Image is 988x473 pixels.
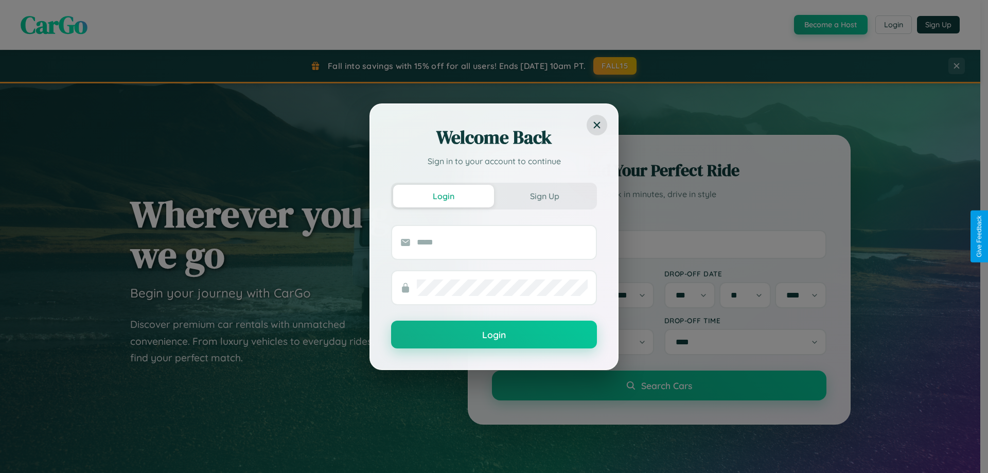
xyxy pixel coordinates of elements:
p: Sign in to your account to continue [391,155,597,167]
button: Sign Up [494,185,595,207]
h2: Welcome Back [391,125,597,150]
div: Give Feedback [976,216,983,257]
button: Login [391,321,597,348]
button: Login [393,185,494,207]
